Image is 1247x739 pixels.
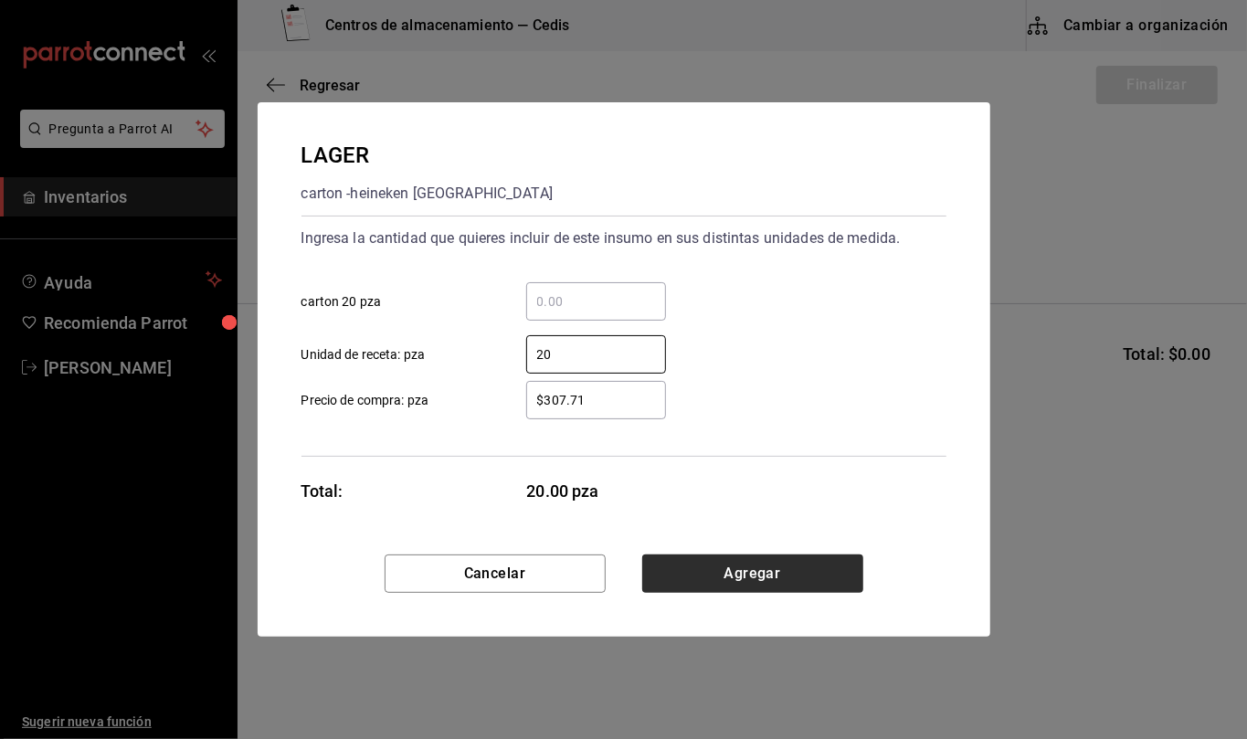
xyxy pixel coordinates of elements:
[385,554,606,593] button: Cancelar
[301,139,553,172] div: LAGER
[642,554,863,593] button: Agregar
[301,292,382,311] span: carton 20 pza
[526,290,666,312] input: carton 20 pza
[301,179,553,208] div: carton - heineken [GEOGRAPHIC_DATA]
[527,479,667,503] span: 20.00 pza
[301,391,429,410] span: Precio de compra: pza
[526,389,666,411] input: Precio de compra: pza
[301,224,946,253] div: Ingresa la cantidad que quieres incluir de este insumo en sus distintas unidades de medida.
[301,479,343,503] div: Total:
[526,343,666,365] input: Unidad de receta: pza
[301,345,426,364] span: Unidad de receta: pza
